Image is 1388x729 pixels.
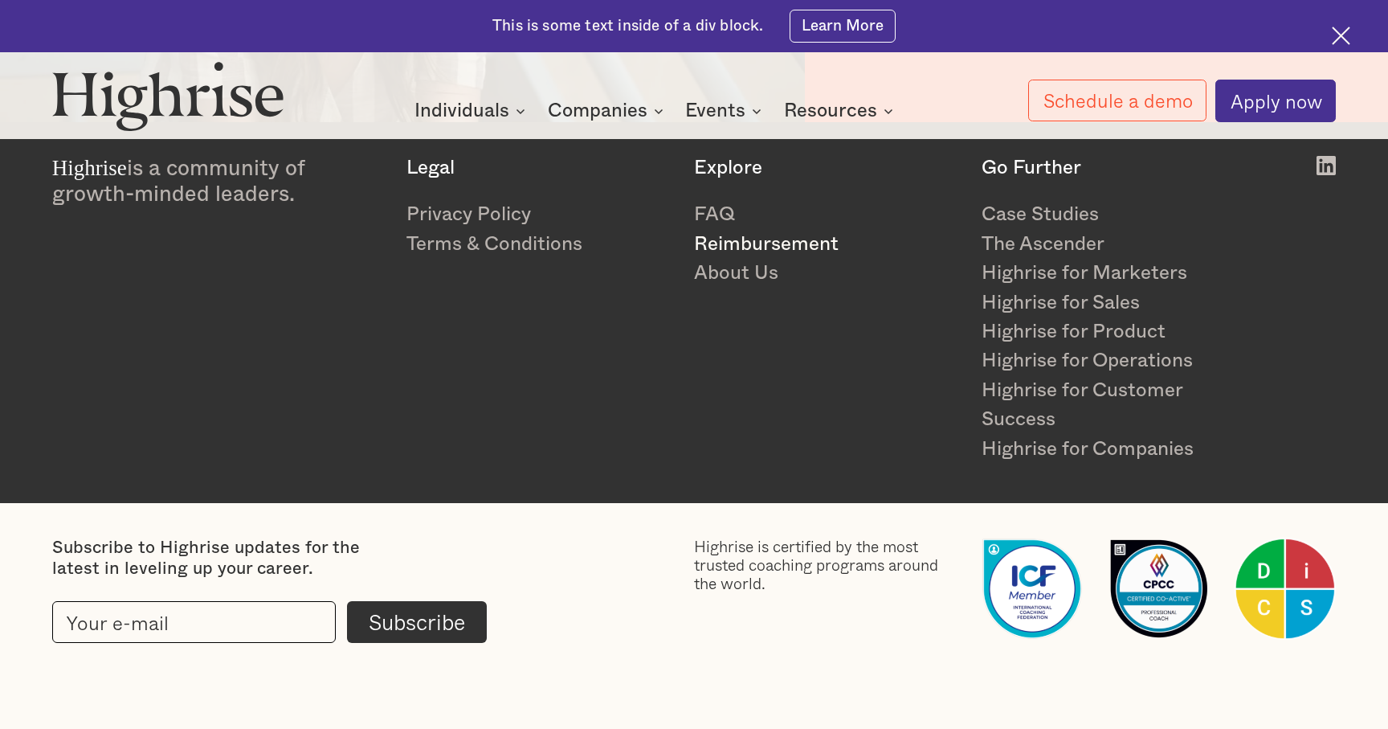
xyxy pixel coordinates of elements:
[982,156,1247,179] div: Go Further
[1028,80,1206,121] a: Schedule a demo
[784,101,877,121] div: Resources
[784,101,898,121] div: Resources
[694,259,960,288] a: About Us
[982,435,1247,464] a: Highrise for Companies
[982,289,1247,317] a: Highrise for Sales
[694,538,960,593] div: Highrise is certified by the most trusted coaching programs around the world.
[982,200,1247,229] a: Case Studies
[52,61,284,131] img: Highrise logo
[52,601,337,643] input: Your e-mail
[52,538,399,580] div: Subscribe to Highrise updates for the latest in leveling up your career.
[694,156,960,179] div: Explore
[406,156,672,179] div: Legal
[52,156,127,180] span: Highrise
[694,230,960,259] a: Reimbursement
[406,230,672,259] a: Terms & Conditions
[52,601,487,643] form: current-footer-subscribe-form
[492,16,764,37] div: This is some text inside of a div block.
[1332,27,1350,45] img: Cross icon
[694,200,960,229] a: FAQ
[52,156,385,207] div: is a community of growth-minded leaders.
[347,601,487,643] input: Subscribe
[790,10,896,43] a: Learn More
[685,101,766,121] div: Events
[548,101,647,121] div: Companies
[1215,80,1336,122] a: Apply now
[685,101,745,121] div: Events
[982,317,1247,346] a: Highrise for Product
[414,101,530,121] div: Individuals
[548,101,668,121] div: Companies
[406,200,672,229] a: Privacy Policy
[982,230,1247,259] a: The Ascender
[414,101,509,121] div: Individuals
[982,259,1247,288] a: Highrise for Marketers
[1317,156,1336,175] img: White LinkedIn logo
[982,376,1247,435] a: Highrise for Customer Success
[982,346,1247,375] a: Highrise for Operations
